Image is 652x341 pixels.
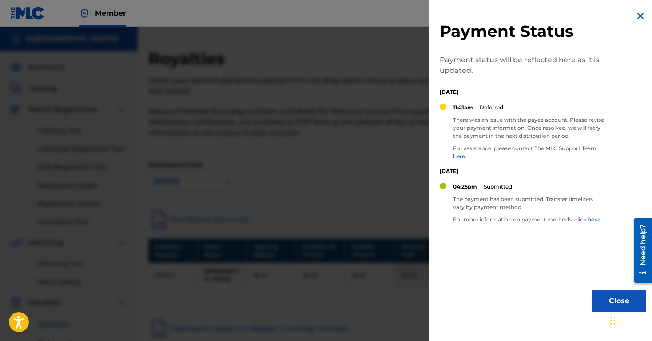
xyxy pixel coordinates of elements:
[440,88,604,96] p: [DATE]
[453,104,473,112] p: 11:21am
[480,104,503,112] p: Deferred
[588,216,600,223] a: here
[440,55,604,76] p: Payment status will be reflected here as it is updated.
[608,298,652,341] iframe: Chat Widget
[11,7,45,20] img: MLC Logo
[453,183,477,191] p: 04:25pm
[453,153,466,160] a: here.
[440,21,604,41] h2: Payment Status
[453,195,604,211] p: The payment has been submitted. Transfer timelines vary by payment method.
[440,167,604,175] p: [DATE]
[592,290,646,312] button: Close
[484,183,512,191] p: Submitted
[95,8,126,18] span: Member
[610,307,616,334] div: Drag
[453,116,604,140] p: There was an issue with the payee account. Please revise your payment information. Once resolved,...
[627,213,652,287] iframe: Resource Center
[453,144,604,160] p: For assistance, please contact The MLC Support Team
[453,216,604,224] p: For more information on payment methods, click
[79,8,90,19] img: Top Rightsholder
